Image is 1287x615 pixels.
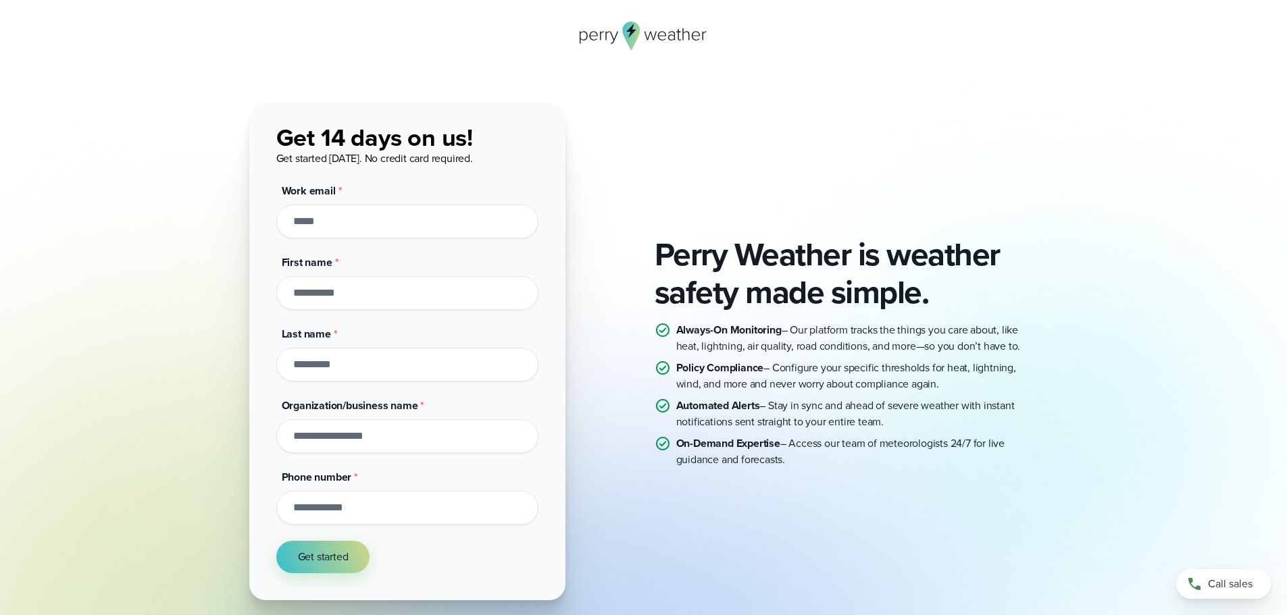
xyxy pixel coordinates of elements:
[276,541,370,573] button: Get started
[1208,576,1253,592] span: Call sales
[676,398,1038,430] p: – Stay in sync and ahead of severe weather with instant notifications sent straight to your entir...
[655,236,1038,311] h1: Perry Weather is weather safety made simple.
[676,435,780,451] strong: On-Demand Expertise
[282,183,336,198] span: Work email
[282,469,352,485] span: Phone number
[282,398,418,413] span: Organization/business name
[282,255,332,270] span: First name
[282,326,331,342] span: Last name
[276,151,473,166] span: Get started [DATE]. No credit card required.
[676,398,760,413] strong: Automated Alerts
[298,549,349,565] span: Get started
[276,119,473,155] span: Get 14 days on us!
[676,360,764,375] strong: Policy Compliance
[676,360,1038,392] p: – Configure your specific thresholds for heat, lightning, wind, and more and never worry about co...
[676,435,1038,468] p: – Access our team of meteorologists 24/7 for live guidance and forecasts.
[676,322,782,338] strong: Always-On Monitoring
[1176,569,1271,599] a: Call sales
[676,322,1038,354] p: – Our platform tracks the things you care about, like heat, lightning, air quality, road conditio...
